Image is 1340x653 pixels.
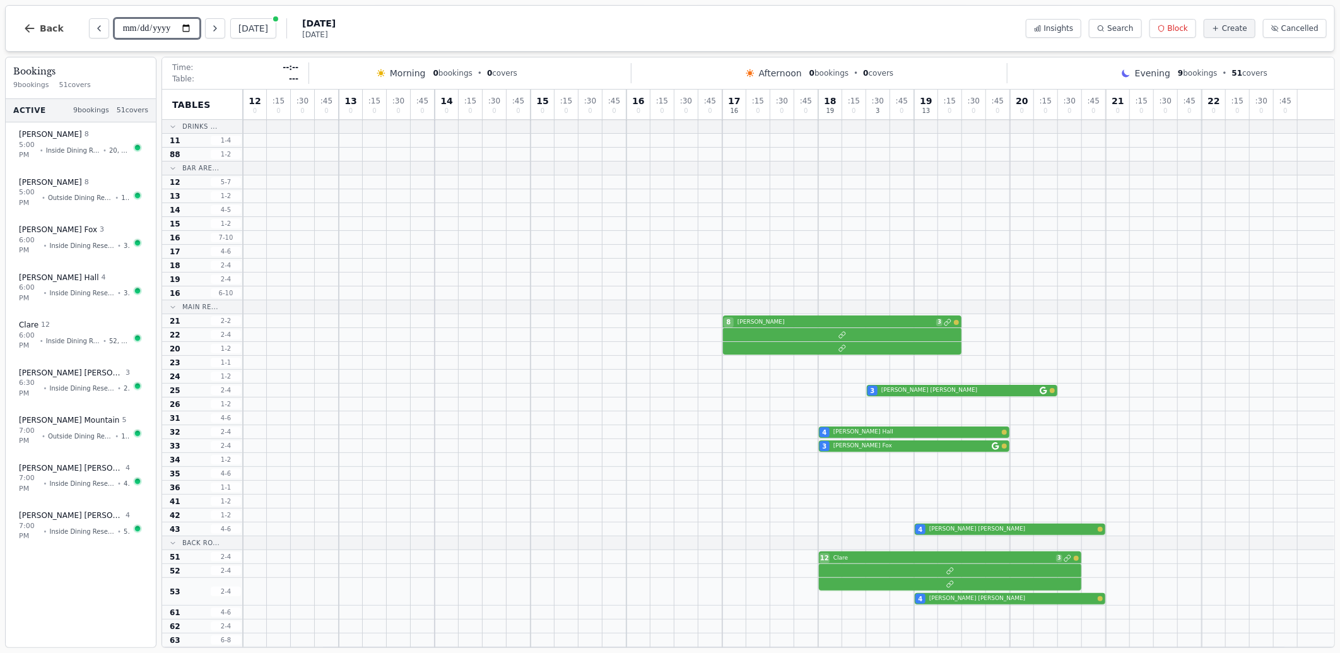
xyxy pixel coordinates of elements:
[1043,108,1047,114] span: 0
[1107,23,1133,33] span: Search
[872,97,884,105] span: : 30
[211,247,241,256] span: 4 - 6
[103,146,107,155] span: •
[42,432,45,441] span: •
[1056,555,1062,562] span: 3
[944,97,956,105] span: : 15
[211,150,241,159] span: 1 - 2
[372,108,376,114] span: 0
[170,385,180,396] span: 25
[445,108,449,114] span: 0
[1232,69,1243,78] span: 51
[211,205,241,215] span: 4 - 5
[211,621,241,631] span: 2 - 4
[170,510,180,521] span: 42
[896,97,908,105] span: : 45
[809,68,849,78] span: bookings
[117,384,121,393] span: •
[124,288,130,298] span: 32
[211,344,241,353] span: 1 - 2
[1255,97,1267,105] span: : 30
[1283,108,1287,114] span: 0
[19,368,123,378] span: [PERSON_NAME] [PERSON_NAME]
[704,97,716,105] span: : 45
[776,97,788,105] span: : 30
[823,442,827,451] span: 3
[19,320,38,330] span: Clare
[211,566,241,575] span: 2 - 4
[854,68,858,78] span: •
[13,105,46,115] span: Active
[1163,108,1167,114] span: 0
[1067,108,1071,114] span: 0
[211,330,241,339] span: 2 - 4
[170,261,180,271] span: 18
[1184,97,1196,105] span: : 45
[13,65,148,78] h3: Bookings
[124,479,130,488] span: 43
[848,97,860,105] span: : 15
[49,241,115,250] span: Inside Dining Reservations
[124,527,130,536] span: 53
[19,426,39,447] span: 7:00 PM
[588,108,592,114] span: 0
[170,330,180,340] span: 22
[11,266,151,311] button: [PERSON_NAME] Hall46:00 PM•Inside Dining Reservations•32
[211,524,241,534] span: 4 - 6
[40,336,44,346] span: •
[211,587,241,596] span: 2 - 4
[1040,97,1052,105] span: : 15
[170,344,180,354] span: 20
[1178,69,1183,78] span: 9
[302,30,336,40] span: [DATE]
[253,108,257,114] span: 0
[126,510,130,521] span: 4
[249,97,261,105] span: 12
[1135,67,1170,79] span: Evening
[1139,108,1143,114] span: 0
[46,146,100,155] span: Inside Dining Reservations
[920,97,932,105] span: 19
[708,108,712,114] span: 0
[1091,108,1095,114] span: 0
[728,97,740,105] span: 17
[211,608,241,617] span: 4 - 6
[992,442,999,450] svg: Google booking
[211,372,241,381] span: 1 - 2
[11,218,151,263] button: [PERSON_NAME] Fox36:00 PM•Inside Dining Reservations•33
[170,635,180,645] span: 63
[42,193,45,203] span: •
[211,635,241,645] span: 6 - 8
[416,97,428,105] span: : 45
[992,97,1004,105] span: : 45
[59,80,91,91] span: 51 covers
[564,108,568,114] span: 0
[121,193,130,203] span: 151
[1149,19,1196,38] button: Block
[211,316,241,326] span: 2 - 2
[390,67,426,79] span: Morning
[584,97,596,105] span: : 30
[637,108,640,114] span: 0
[19,463,123,473] span: [PERSON_NAME] [PERSON_NAME]
[11,456,151,502] button: [PERSON_NAME] [PERSON_NAME]47:00 PM•Inside Dining Reservations•43
[115,432,119,441] span: •
[1016,97,1028,105] span: 20
[433,68,473,78] span: bookings
[612,108,616,114] span: 0
[211,510,241,520] span: 1 - 2
[170,621,180,632] span: 62
[632,97,644,105] span: 16
[170,233,180,243] span: 16
[211,427,241,437] span: 2 - 4
[172,98,211,111] span: Tables
[824,97,836,105] span: 18
[11,122,151,168] button: [PERSON_NAME] 85:00 PM•Inside Dining Reservations•20, 22, 21
[170,288,180,298] span: 16
[170,219,180,229] span: 15
[13,13,74,44] button: Back
[170,316,180,326] span: 21
[19,187,39,208] span: 5:00 PM
[478,68,482,78] span: •
[1044,23,1074,33] span: Insights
